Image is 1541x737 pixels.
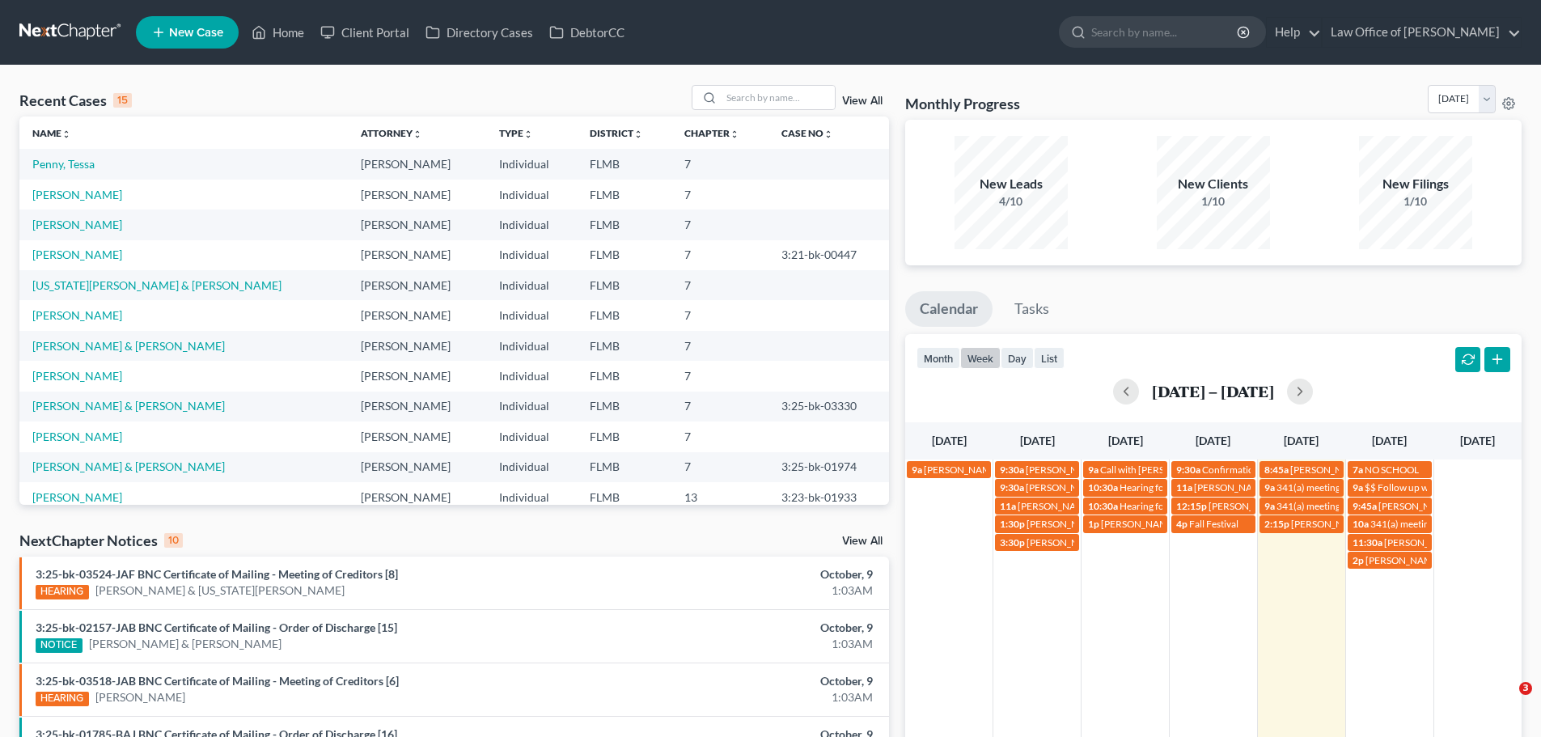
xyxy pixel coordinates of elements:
[730,129,739,139] i: unfold_more
[1026,481,1151,493] span: [PERSON_NAME] dental appt
[113,93,132,108] div: 15
[684,127,739,139] a: Chapterunfold_more
[671,210,768,239] td: 7
[1194,481,1344,493] span: [PERSON_NAME] bringing egg rolls
[912,464,922,476] span: 9a
[1176,481,1192,493] span: 11a
[604,689,873,705] div: 1:03AM
[1001,347,1034,369] button: day
[671,270,768,300] td: 7
[486,240,577,270] td: Individual
[768,452,889,482] td: 3:25-bk-01974
[499,127,533,139] a: Typeunfold_more
[577,361,671,391] td: FLMB
[1291,518,1454,530] span: [PERSON_NAME] [PHONE_NUMBER]
[1519,682,1532,695] span: 3
[32,127,71,139] a: Nameunfold_more
[1276,500,1433,512] span: 341(a) meeting for [PERSON_NAME]
[1000,481,1024,493] span: 9:30a
[486,270,577,300] td: Individual
[348,300,486,330] td: [PERSON_NAME]
[1353,464,1363,476] span: 7a
[1353,536,1382,549] span: 11:30a
[604,620,873,636] div: October, 9
[243,18,312,47] a: Home
[768,482,889,512] td: 3:23-bk-01933
[577,452,671,482] td: FLMB
[486,331,577,361] td: Individual
[32,308,122,322] a: [PERSON_NAME]
[768,240,889,270] td: 3:21-bk-00447
[1152,383,1274,400] h2: [DATE] – [DATE]
[32,339,225,353] a: [PERSON_NAME] & [PERSON_NAME]
[604,566,873,582] div: October, 9
[348,210,486,239] td: [PERSON_NAME]
[1120,500,1246,512] span: Hearing for [PERSON_NAME]
[768,392,889,421] td: 3:25-bk-03330
[671,361,768,391] td: 7
[32,218,122,231] a: [PERSON_NAME]
[1372,434,1407,447] span: [DATE]
[1365,464,1419,476] span: NO SCHOOL
[32,490,122,504] a: [PERSON_NAME]
[1101,518,1422,530] span: [PERSON_NAME] and [PERSON_NAME] will discussion [PHONE_NUMBER]
[577,180,671,210] td: FLMB
[1176,500,1207,512] span: 12:15p
[1359,175,1472,193] div: New Filings
[95,582,345,599] a: [PERSON_NAME] & [US_STATE][PERSON_NAME]
[32,369,122,383] a: [PERSON_NAME]
[781,127,833,139] a: Case Nounfold_more
[486,361,577,391] td: Individual
[842,536,883,547] a: View All
[577,482,671,512] td: FLMB
[348,240,486,270] td: [PERSON_NAME]
[486,210,577,239] td: Individual
[1264,518,1289,530] span: 2:15p
[1264,464,1289,476] span: 8:45a
[348,452,486,482] td: [PERSON_NAME]
[1088,518,1099,530] span: 1p
[486,392,577,421] td: Individual
[312,18,417,47] a: Client Portal
[671,240,768,270] td: 7
[348,421,486,451] td: [PERSON_NAME]
[32,278,282,292] a: [US_STATE][PERSON_NAME] & [PERSON_NAME]
[417,18,541,47] a: Directory Cases
[577,421,671,451] td: FLMB
[1196,434,1230,447] span: [DATE]
[671,180,768,210] td: 7
[32,188,122,201] a: [PERSON_NAME]
[1027,518,1402,530] span: [PERSON_NAME] sign up appointment chapter 13 [EMAIL_ADDRESS][DOMAIN_NAME]
[61,129,71,139] i: unfold_more
[486,482,577,512] td: Individual
[955,175,1068,193] div: New Leads
[36,621,397,634] a: 3:25-bk-02157-JAB BNC Certificate of Mailing - Order of Discharge [15]
[1088,481,1118,493] span: 10:30a
[486,452,577,482] td: Individual
[1176,518,1188,530] span: 4p
[1284,434,1319,447] span: [DATE]
[36,567,398,581] a: 3:25-bk-03524-JAF BNC Certificate of Mailing - Meeting of Creditors [8]
[1027,536,1103,549] span: [PERSON_NAME]
[486,421,577,451] td: Individual
[1034,347,1065,369] button: list
[1264,500,1275,512] span: 9a
[1353,554,1364,566] span: 2p
[32,430,122,443] a: [PERSON_NAME]
[1018,500,1181,512] span: [PERSON_NAME] [PHONE_NUMBER]
[523,129,533,139] i: unfold_more
[1157,193,1270,210] div: 1/10
[823,129,833,139] i: unfold_more
[1100,464,1214,476] span: Call with [PERSON_NAME]
[671,392,768,421] td: 7
[905,94,1020,113] h3: Monthly Progress
[1370,518,1526,530] span: 341(a) meeting for [PERSON_NAME]
[1359,193,1472,210] div: 1/10
[32,157,95,171] a: Penny, Tessa
[486,149,577,179] td: Individual
[1353,481,1363,493] span: 9a
[577,210,671,239] td: FLMB
[1020,434,1055,447] span: [DATE]
[486,300,577,330] td: Individual
[1209,500,1493,512] span: [PERSON_NAME] - pull credit reports [PERSON_NAME] & Husband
